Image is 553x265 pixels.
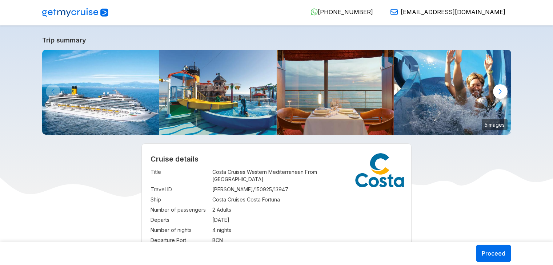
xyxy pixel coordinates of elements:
[212,195,402,205] td: Costa Cruises Costa Fortuna
[212,205,402,215] td: 2 Adults
[385,8,505,16] a: [EMAIL_ADDRESS][DOMAIN_NAME]
[318,8,373,16] span: [PHONE_NUMBER]
[212,225,402,235] td: 4 nights
[209,225,212,235] td: :
[401,8,505,16] span: [EMAIL_ADDRESS][DOMAIN_NAME]
[151,235,209,245] td: Departure Port
[209,184,212,195] td: :
[42,36,511,44] a: Trip summary
[209,195,212,205] td: :
[482,119,508,130] small: 5 images
[310,8,318,16] img: WhatsApp
[151,184,209,195] td: Travel ID
[394,50,511,135] img: Toboga.jpg
[151,155,402,163] h2: Cruise details
[151,205,209,215] td: Number of passengers
[151,215,209,225] td: Departs
[209,235,212,245] td: :
[151,167,209,184] td: Title
[209,215,212,225] td: :
[277,50,394,135] img: Club_Restaurant.jpg
[476,245,511,262] button: Proceed
[212,184,402,195] td: [PERSON_NAME]/150925/13947
[209,205,212,215] td: :
[305,8,373,16] a: [PHONE_NUMBER]
[212,167,402,184] td: Costa Cruises Western Mediterranean From [GEOGRAPHIC_DATA]
[151,195,209,205] td: Ship
[212,215,402,225] td: [DATE]
[151,225,209,235] td: Number of nights
[209,167,212,184] td: :
[42,50,160,135] img: ship_520.jpg
[159,50,277,135] img: Aquapark.jpg
[390,8,398,16] img: Email
[212,235,402,245] td: BCN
